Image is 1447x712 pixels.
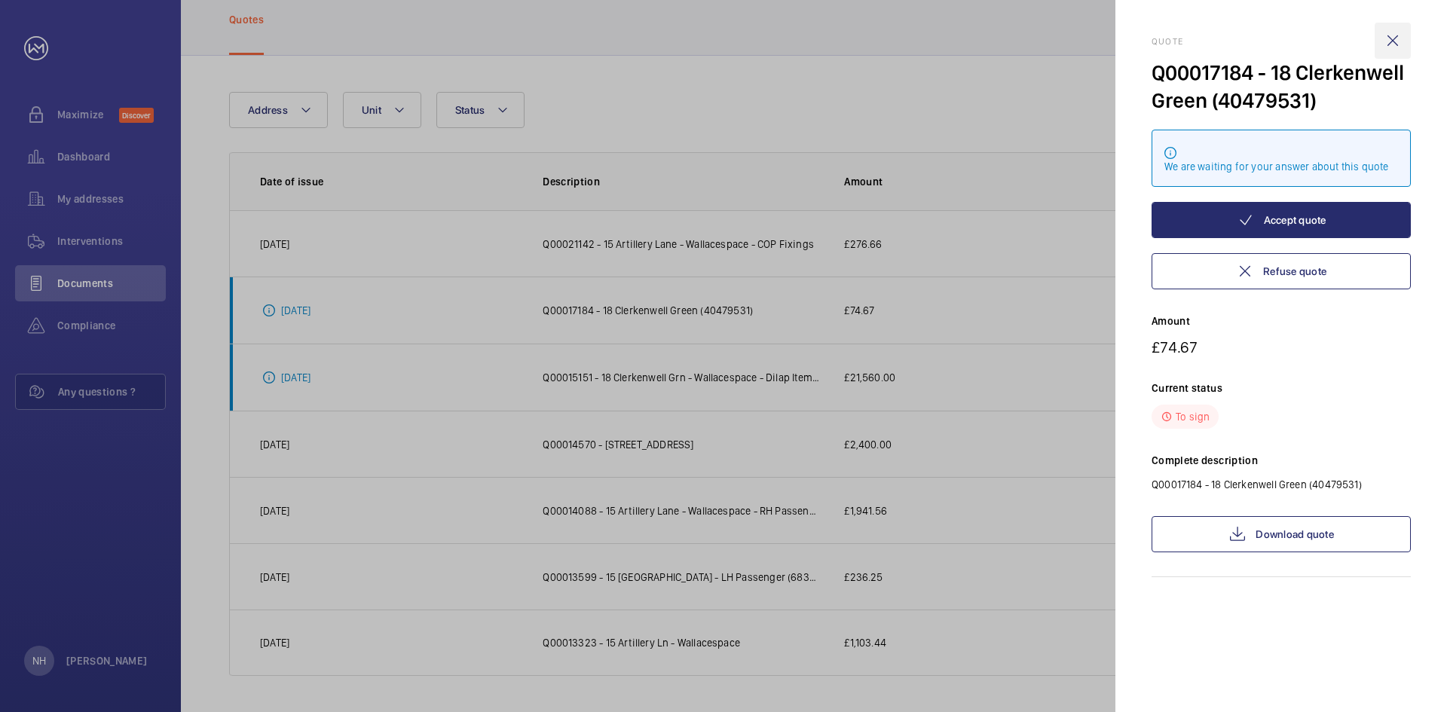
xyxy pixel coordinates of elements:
p: Q00017184 - 18 Clerkenwell Green (40479531) [1152,477,1411,492]
p: Complete description [1152,453,1411,468]
button: Accept quote [1152,202,1411,238]
button: Refuse quote [1152,253,1411,289]
p: £74.67 [1152,338,1411,356]
h2: Quote [1152,36,1411,47]
a: Download quote [1152,516,1411,552]
div: We are waiting for your answer about this quote [1164,159,1398,174]
p: Amount [1152,313,1411,328]
p: Current status [1152,380,1411,396]
div: Q00017184 - 18 Clerkenwell Green (40479531) [1152,59,1411,115]
p: To sign [1176,409,1210,424]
